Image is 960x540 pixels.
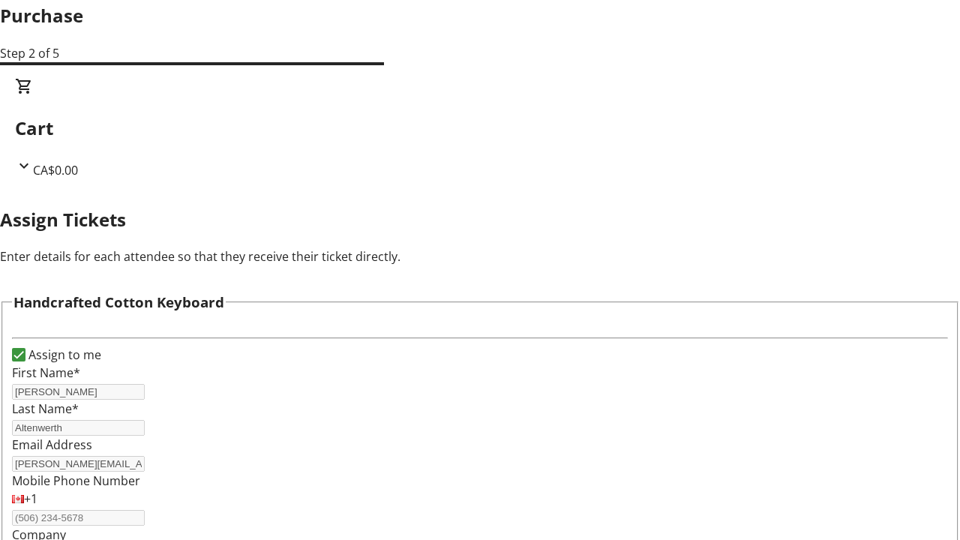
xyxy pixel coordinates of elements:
[12,364,80,381] label: First Name*
[25,346,101,364] label: Assign to me
[13,292,224,313] h3: Handcrafted Cotton Keyboard
[12,510,145,526] input: (506) 234-5678
[33,162,78,178] span: CA$0.00
[12,400,79,417] label: Last Name*
[12,436,92,453] label: Email Address
[12,472,140,489] label: Mobile Phone Number
[15,77,945,179] div: CartCA$0.00
[15,115,945,142] h2: Cart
